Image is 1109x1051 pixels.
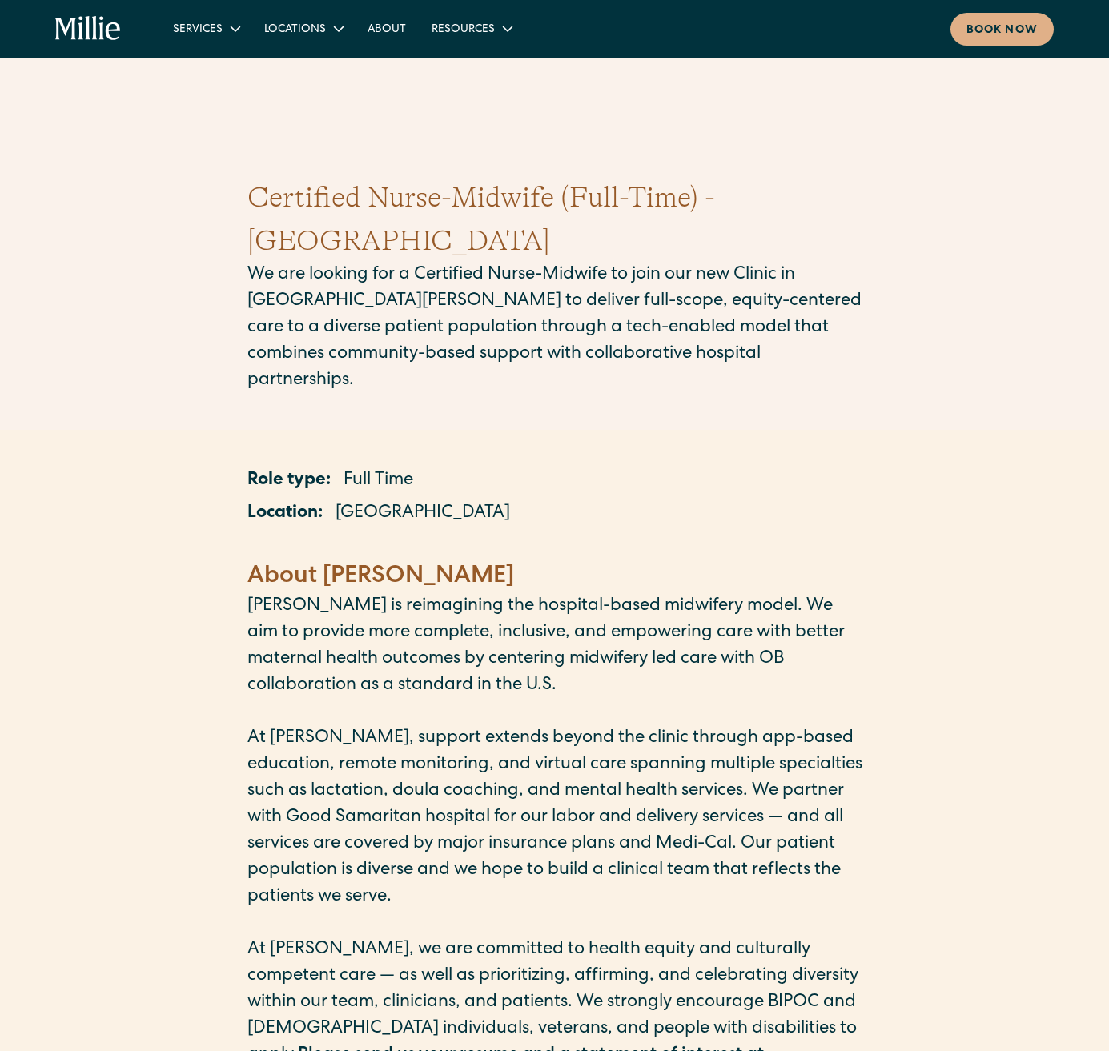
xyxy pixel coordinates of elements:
[966,22,1038,39] div: Book now
[160,15,251,42] div: Services
[336,501,510,528] p: [GEOGRAPHIC_DATA]
[344,468,413,495] p: Full Time
[419,15,524,42] div: Resources
[355,15,419,42] a: About
[247,468,331,495] p: Role type:
[432,22,495,38] div: Resources
[247,501,323,528] p: Location:
[247,565,514,589] strong: About [PERSON_NAME]
[251,15,355,42] div: Locations
[264,22,326,38] div: Locations
[173,22,223,38] div: Services
[247,911,862,937] p: ‍
[247,534,862,560] p: ‍
[247,594,862,700] p: [PERSON_NAME] is reimagining the hospital-based midwifery model. We aim to provide more complete,...
[247,176,862,263] h1: Certified Nurse-Midwife (Full-Time) - [GEOGRAPHIC_DATA]
[247,700,862,726] p: ‍
[247,263,862,395] p: We are looking for a Certified Nurse-Midwife to join our new Clinic in [GEOGRAPHIC_DATA][PERSON_N...
[950,13,1054,46] a: Book now
[247,726,862,911] p: At [PERSON_NAME], support extends beyond the clinic through app-based education, remote monitorin...
[55,16,121,42] a: home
